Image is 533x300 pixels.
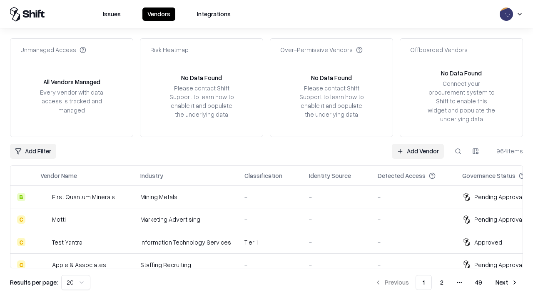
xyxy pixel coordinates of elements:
img: Test Yantra [40,238,49,246]
div: Motti [52,215,66,224]
div: - [309,260,364,269]
div: First Quantum Minerals [52,192,115,201]
div: Unmanaged Access [20,45,86,54]
div: - [378,215,449,224]
img: Apple & Associates [40,260,49,269]
button: Add Filter [10,144,56,159]
div: C [17,260,25,269]
button: 2 [433,275,450,290]
div: Pending Approval [474,260,523,269]
button: Integrations [192,7,236,21]
div: Detected Access [378,171,426,180]
div: Connect your procurement system to Shift to enable this widget and populate the underlying data [427,79,496,123]
div: No Data Found [181,73,222,82]
div: - [244,192,296,201]
div: Offboarded Vendors [410,45,468,54]
img: Motti [40,215,49,224]
div: - [244,215,296,224]
a: Add Vendor [392,144,444,159]
div: - [378,260,449,269]
img: First Quantum Minerals [40,193,49,201]
div: Risk Heatmap [150,45,189,54]
div: Mining Metals [140,192,231,201]
div: Industry [140,171,163,180]
div: Test Yantra [52,238,82,247]
p: Results per page: [10,278,58,287]
div: Pending Approval [474,192,523,201]
div: No Data Found [441,69,482,77]
div: 964 items [490,147,523,155]
div: Governance Status [462,171,516,180]
div: C [17,215,25,224]
div: Over-Permissive Vendors [280,45,363,54]
div: Identity Source [309,171,351,180]
div: - [309,192,364,201]
div: Every vendor with data access is tracked and managed [37,88,106,114]
div: Marketing Advertising [140,215,231,224]
div: Staffing Recruiting [140,260,231,269]
button: 49 [468,275,489,290]
div: Tier 1 [244,238,296,247]
div: Pending Approval [474,215,523,224]
button: Vendors [142,7,175,21]
div: Vendor Name [40,171,77,180]
div: B [17,193,25,201]
div: - [378,238,449,247]
div: Please contact Shift Support to learn how to enable it and populate the underlying data [297,84,366,119]
div: - [309,238,364,247]
div: C [17,238,25,246]
div: - [378,192,449,201]
div: No Data Found [311,73,352,82]
div: All Vendors Managed [43,77,100,86]
div: Apple & Associates [52,260,106,269]
button: Issues [98,7,126,21]
button: 1 [416,275,432,290]
div: - [244,260,296,269]
div: Approved [474,238,502,247]
button: Next [491,275,523,290]
div: Please contact Shift Support to learn how to enable it and populate the underlying data [167,84,236,119]
nav: pagination [370,275,523,290]
div: Classification [244,171,282,180]
div: Information Technology Services [140,238,231,247]
div: - [309,215,364,224]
